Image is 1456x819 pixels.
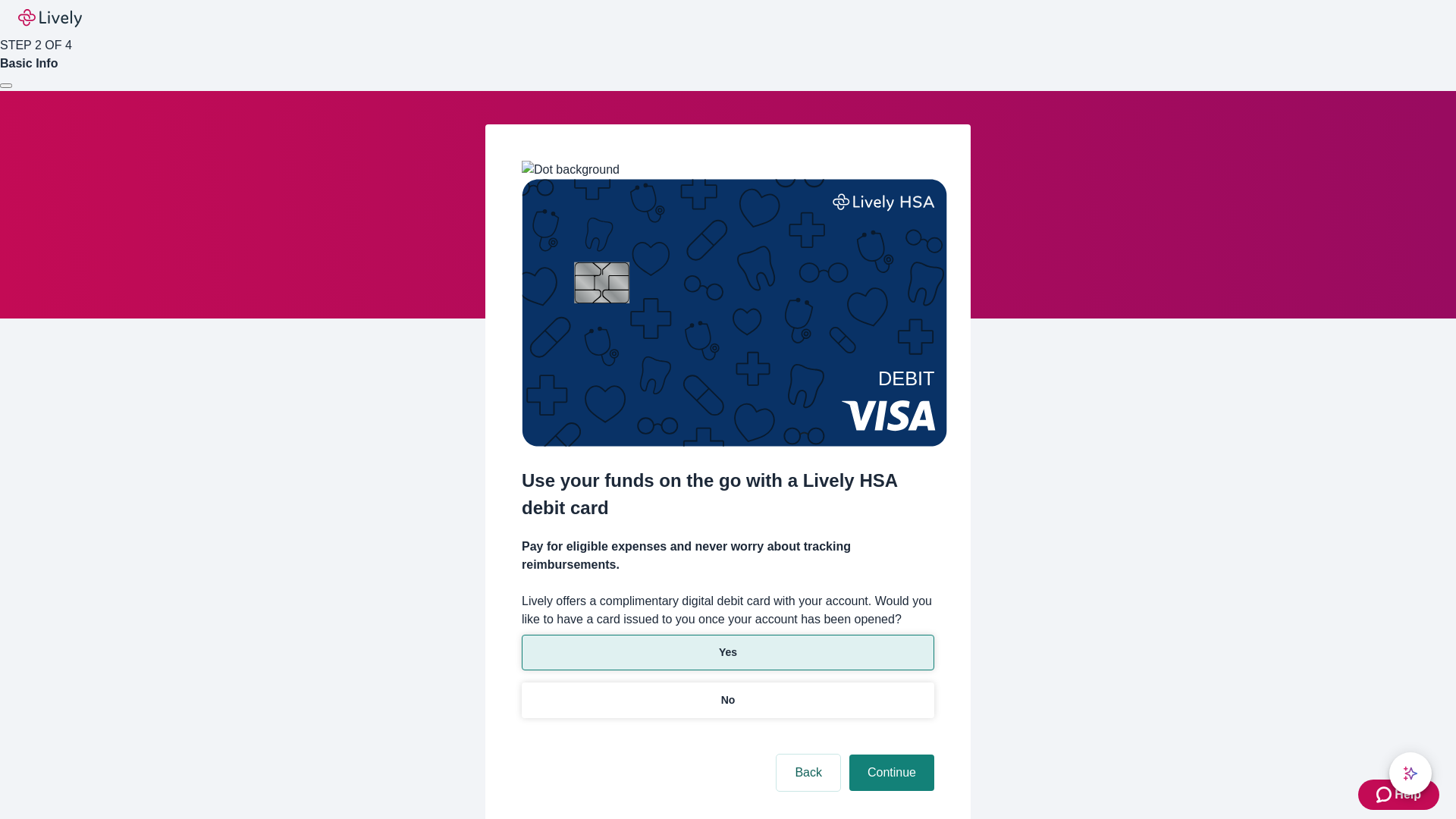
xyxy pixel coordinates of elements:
[1376,786,1395,804] svg: Zendesk support icon
[719,645,737,661] p: Yes
[1358,780,1439,810] button: Zendesk support iconHelp
[849,755,934,791] button: Continue
[18,9,82,27] img: Lively
[522,592,934,629] label: Lively offers a complimentary digital debit card with your account. Would you like to have a card...
[522,467,934,522] h2: Use your funds on the go with a Lively HSA debit card
[721,692,736,708] p: No
[1403,766,1418,781] svg: Lively AI Assistant
[777,755,840,791] button: Back
[522,161,620,179] img: Dot background
[1389,752,1432,795] button: chat
[522,538,934,574] h4: Pay for eligible expenses and never worry about tracking reimbursements.
[522,682,934,718] button: No
[522,635,934,670] button: Yes
[1395,786,1421,804] span: Help
[522,179,947,447] img: Debit card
